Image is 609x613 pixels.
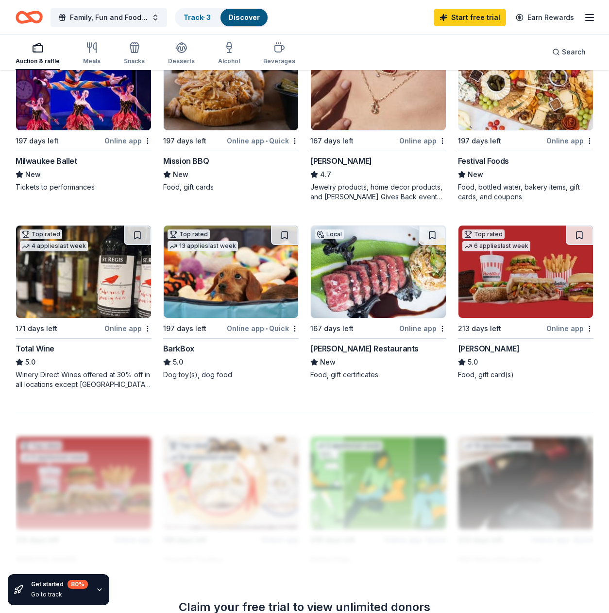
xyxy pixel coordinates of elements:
div: Food, gift card(s) [458,370,594,380]
div: Online app Quick [227,322,299,334]
div: 213 days left [458,323,501,334]
a: Image for Milwaukee BalletLocal197 days leftOnline appMilwaukee BalletNewTickets to performances [16,37,152,192]
a: Image for Mission BBQ3 applieslast week197 days leftOnline app•QuickMission BBQNewFood, gift cards [163,37,299,192]
img: Image for Portillo's [458,226,593,318]
div: Food, gift certificates [310,370,446,380]
span: 5.0 [25,356,35,368]
div: 197 days left [163,323,206,334]
div: 80 % [68,580,88,589]
button: Track· 3Discover [175,8,269,27]
button: Family, Fun and Food Trucks [51,8,167,27]
div: 167 days left [310,323,354,334]
button: Search [544,42,593,62]
div: BarkBox [163,343,194,354]
div: Auction & raffle [16,57,60,65]
div: Festival Foods [458,155,509,167]
div: 171 days left [16,323,57,334]
a: Image for Total WineTop rated4 applieslast week171 days leftOnline appTotal Wine5.0Winery Direct ... [16,225,152,389]
div: Go to track [31,591,88,598]
div: [PERSON_NAME] [458,343,520,354]
span: 5.0 [173,356,183,368]
img: Image for Mission BBQ [164,38,299,130]
a: Image for Kendra ScottTop rated4 applieslast week167 days leftOnline app[PERSON_NAME]4.7Jewelry p... [310,37,446,202]
div: Online app Quick [227,135,299,147]
div: Mission BBQ [163,155,209,167]
div: [PERSON_NAME] [310,155,372,167]
div: Total Wine [16,343,54,354]
div: Food, gift cards [163,182,299,192]
a: Home [16,6,43,29]
span: New [320,356,336,368]
div: Top rated [20,229,62,239]
img: Image for BarkBox [164,226,299,318]
a: Earn Rewards [510,9,580,26]
button: Meals [83,38,101,70]
a: Image for Portillo'sTop rated6 applieslast week213 days leftOnline app[PERSON_NAME]5.0Food, gift ... [458,225,594,380]
div: Dog toy(s), dog food [163,370,299,380]
button: Snacks [124,38,145,70]
span: 5.0 [468,356,478,368]
div: Meals [83,57,101,65]
div: Local [315,229,344,239]
img: Image for Bartolotta Restaurants [311,226,446,318]
div: Food, bottled water, bakery items, gift cards, and coupons [458,182,594,202]
a: Image for Bartolotta RestaurantsLocal167 days leftOnline app[PERSON_NAME] RestaurantsNewFood, gif... [310,225,446,380]
div: Winery Direct Wines offered at 30% off in all locations except [GEOGRAPHIC_DATA], [GEOGRAPHIC_DAT... [16,370,152,389]
img: Image for Total Wine [16,226,151,318]
div: 197 days left [163,135,206,147]
div: Tickets to performances [16,182,152,192]
span: Search [562,46,586,58]
img: Image for Milwaukee Ballet [16,38,151,130]
div: Alcohol [218,57,240,65]
div: [PERSON_NAME] Restaurants [310,343,419,354]
div: 4 applies last week [20,241,88,251]
div: Get started [31,580,88,589]
button: Auction & raffle [16,38,60,70]
div: 167 days left [310,135,354,147]
span: New [173,169,188,180]
button: Beverages [263,38,295,70]
span: New [25,169,41,180]
img: Image for Festival Foods [458,38,593,130]
a: Track· 3 [184,13,211,21]
div: 6 applies last week [462,241,530,251]
div: Beverages [263,57,295,65]
div: Online app [104,135,152,147]
span: New [468,169,483,180]
span: • [266,325,268,333]
div: Milwaukee Ballet [16,155,77,167]
div: 13 applies last week [168,241,238,251]
div: Snacks [124,57,145,65]
a: Start free trial [434,9,506,26]
img: Image for Kendra Scott [311,38,446,130]
a: Image for BarkBoxTop rated13 applieslast week197 days leftOnline app•QuickBarkBox5.0Dog toy(s), d... [163,225,299,380]
div: 197 days left [16,135,59,147]
span: 4.7 [320,169,331,180]
a: Discover [228,13,260,21]
div: Top rated [462,229,505,239]
div: Online app [104,322,152,334]
div: Jewelry products, home decor products, and [PERSON_NAME] Gives Back event in-store or online (or ... [310,182,446,202]
div: Online app [546,135,593,147]
span: Family, Fun and Food Trucks [70,12,148,23]
div: Online app [546,322,593,334]
button: Desserts [168,38,195,70]
span: • [266,137,268,145]
div: Online app [399,135,446,147]
div: Top rated [168,229,210,239]
a: Image for Festival FoodsLocal197 days leftOnline appFestival FoodsNewFood, bottled water, bakery ... [458,37,594,202]
div: Online app [399,322,446,334]
div: Desserts [168,57,195,65]
div: 197 days left [458,135,501,147]
button: Alcohol [218,38,240,70]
